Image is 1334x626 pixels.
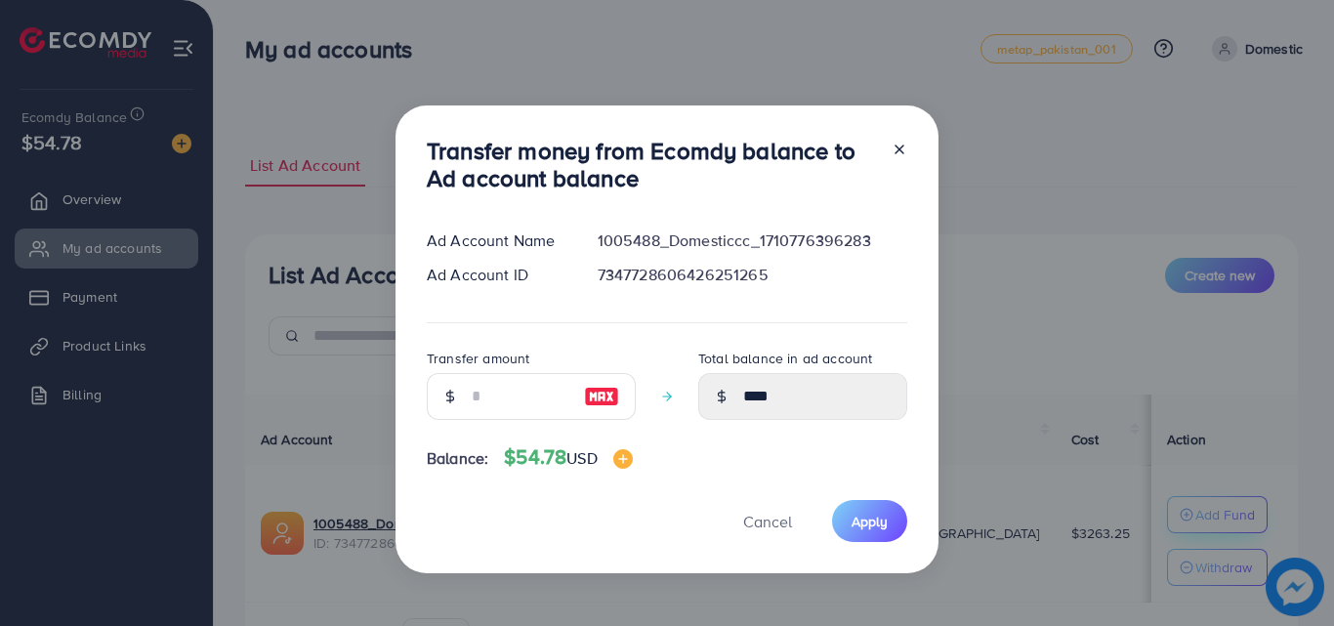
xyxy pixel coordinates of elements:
div: Ad Account Name [411,230,582,252]
label: Total balance in ad account [698,349,872,368]
button: Cancel [719,500,816,542]
img: image [613,449,633,469]
div: Ad Account ID [411,264,582,286]
img: image [584,385,619,408]
button: Apply [832,500,907,542]
span: Apply [852,512,888,531]
div: 1005488_Domesticcc_1710776396283 [582,230,923,252]
span: Balance: [427,447,488,470]
label: Transfer amount [427,349,529,368]
h3: Transfer money from Ecomdy balance to Ad account balance [427,137,876,193]
h4: $54.78 [504,445,632,470]
span: USD [566,447,597,469]
div: 7347728606426251265 [582,264,923,286]
span: Cancel [743,511,792,532]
